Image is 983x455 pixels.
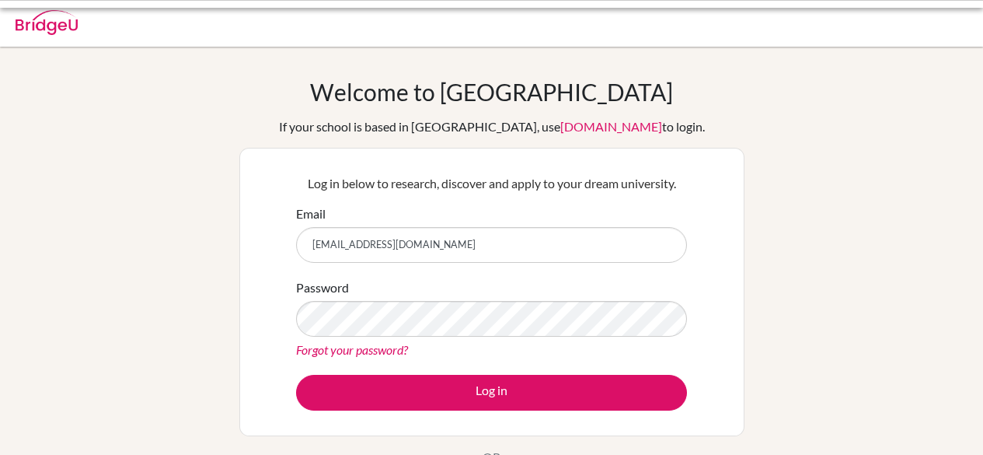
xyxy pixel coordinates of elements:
[296,375,687,411] button: Log in
[296,205,326,223] label: Email
[296,278,349,297] label: Password
[296,174,687,193] p: Log in below to research, discover and apply to your dream university.
[16,10,78,35] img: Bridge-U
[296,342,408,357] a: Forgot your password?
[560,119,662,134] a: [DOMAIN_NAME]
[279,117,705,136] div: If your school is based in [GEOGRAPHIC_DATA], use to login.
[310,78,673,106] h1: Welcome to [GEOGRAPHIC_DATA]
